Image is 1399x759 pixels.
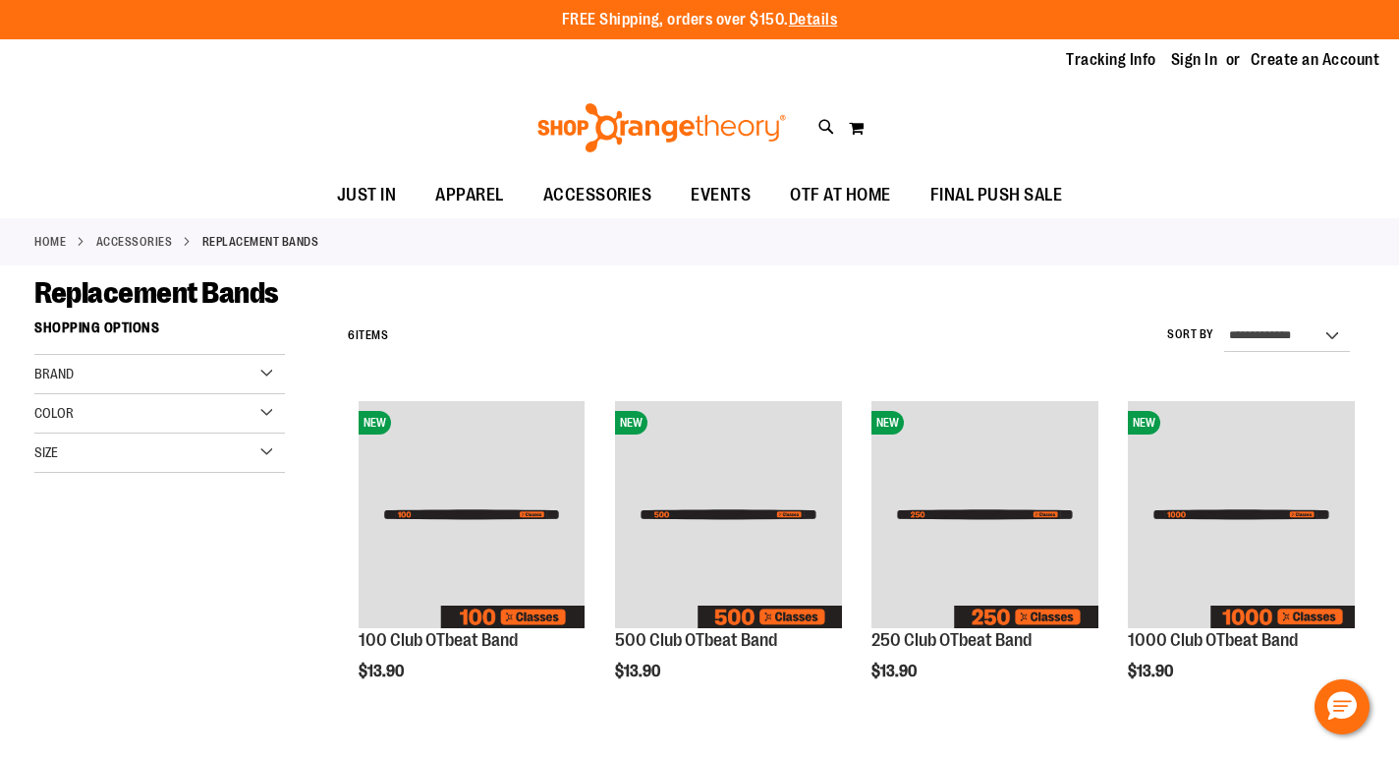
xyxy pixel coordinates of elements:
[359,411,391,435] span: NEW
[317,173,417,218] a: JUST IN
[911,173,1083,218] a: FINAL PUSH SALE
[1167,326,1214,343] label: Sort By
[562,9,838,31] p: FREE Shipping, orders over $150.
[1128,663,1176,680] span: $13.90
[359,401,586,631] a: Image of 100 Club OTbeat BandNEW
[543,173,652,217] span: ACCESSORIES
[34,444,58,460] span: Size
[1118,391,1365,721] div: product
[359,630,518,650] a: 100 Club OTbeat Band
[359,663,407,680] span: $13.90
[524,173,672,217] a: ACCESSORIES
[1128,401,1355,631] a: Image of 1000 Club OTbeat BandNEW
[930,173,1063,217] span: FINAL PUSH SALE
[615,630,777,650] a: 500 Club OTbeat Band
[202,233,319,251] strong: Replacement Bands
[34,276,279,310] span: Replacement Bands
[605,391,852,721] div: product
[671,173,770,218] a: EVENTS
[615,401,842,628] img: Image of 500 Club OTbeat Band
[871,663,920,680] span: $13.90
[337,173,397,217] span: JUST IN
[348,328,356,342] span: 6
[34,366,74,381] span: Brand
[615,411,647,435] span: NEW
[34,405,74,421] span: Color
[534,103,789,152] img: Shop Orangetheory
[790,173,891,217] span: OTF AT HOME
[1315,679,1370,734] button: Hello, have a question? Let’s chat.
[1128,401,1355,628] img: Image of 1000 Club OTbeat Band
[34,233,66,251] a: Home
[1171,49,1218,71] a: Sign In
[349,391,595,721] div: product
[1251,49,1380,71] a: Create an Account
[871,401,1098,628] img: Image of 250 Club OTbeat Band
[359,401,586,628] img: Image of 100 Club OTbeat Band
[871,401,1098,631] a: Image of 250 Club OTbeat BandNEW
[1128,630,1298,650] a: 1000 Club OTbeat Band
[871,630,1032,650] a: 250 Club OTbeat Band
[770,173,911,218] a: OTF AT HOME
[96,233,173,251] a: ACCESSORIES
[691,173,751,217] span: EVENTS
[862,391,1108,721] div: product
[615,401,842,631] a: Image of 500 Club OTbeat BandNEW
[615,663,663,680] span: $13.90
[348,321,388,351] h2: Items
[435,173,504,217] span: APPAREL
[871,411,904,435] span: NEW
[34,311,285,355] strong: Shopping Options
[1128,411,1160,435] span: NEW
[789,11,838,29] a: Details
[416,173,524,218] a: APPAREL
[1066,49,1156,71] a: Tracking Info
